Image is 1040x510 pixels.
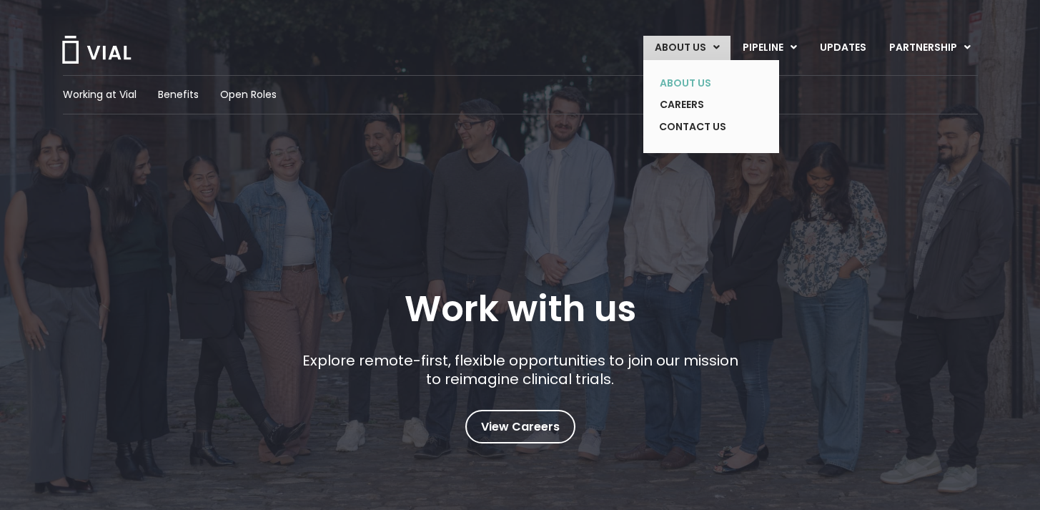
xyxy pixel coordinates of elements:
a: Open Roles [220,87,277,102]
a: CONTACT US [648,116,753,139]
a: CAREERS [648,94,753,116]
a: PARTNERSHIPMenu Toggle [878,36,982,60]
a: PIPELINEMenu Toggle [731,36,808,60]
p: Explore remote-first, flexible opportunities to join our mission to reimagine clinical trials. [297,351,743,388]
img: Vial Logo [61,36,132,64]
a: Working at Vial [63,87,137,102]
span: View Careers [481,418,560,436]
a: ABOUT US [648,72,753,94]
h1: Work with us [405,288,636,330]
a: UPDATES [808,36,877,60]
a: Benefits [158,87,199,102]
a: ABOUT USMenu Toggle [643,36,731,60]
a: View Careers [465,410,575,443]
